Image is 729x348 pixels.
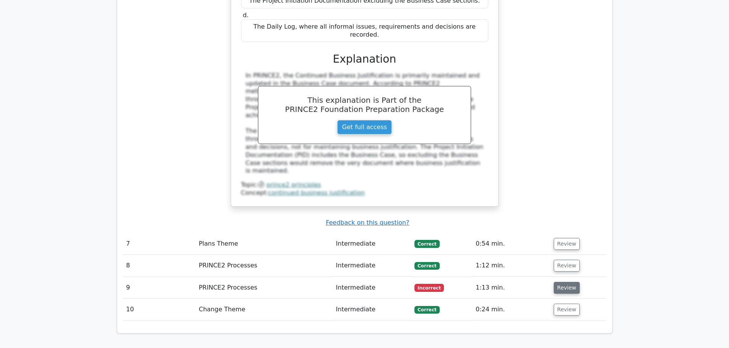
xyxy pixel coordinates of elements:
[196,277,333,299] td: PRINCE2 Processes
[414,262,439,270] span: Correct
[246,53,484,66] h3: Explanation
[333,255,411,277] td: Intermediate
[326,219,409,226] a: Feedback on this question?
[123,277,196,299] td: 9
[337,120,392,134] a: Get full access
[554,282,580,294] button: Review
[123,233,196,255] td: 7
[333,277,411,299] td: Intermediate
[554,260,580,272] button: Review
[123,299,196,320] td: 10
[473,233,551,255] td: 0:54 min.
[554,238,580,250] button: Review
[266,181,321,188] a: prince2 principles
[414,240,439,248] span: Correct
[473,299,551,320] td: 0:24 min.
[333,299,411,320] td: Intermediate
[241,189,488,197] div: Concept:
[414,284,444,291] span: Incorrect
[333,233,411,255] td: Intermediate
[196,299,333,320] td: Change Theme
[473,277,551,299] td: 1:13 min.
[241,181,488,189] div: Topic:
[246,72,484,175] div: In PRINCE2, the Continued Business Justification is primarily maintained and updated in the Busin...
[241,19,488,42] div: The Daily Log, where all informal issues, requirements and decisions are recorded.
[414,306,439,314] span: Correct
[473,255,551,277] td: 1:12 min.
[268,189,365,196] a: continued business justification
[554,304,580,316] button: Review
[196,233,333,255] td: Plans Theme
[196,255,333,277] td: PRINCE2 Processes
[243,11,249,19] span: d.
[123,255,196,277] td: 8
